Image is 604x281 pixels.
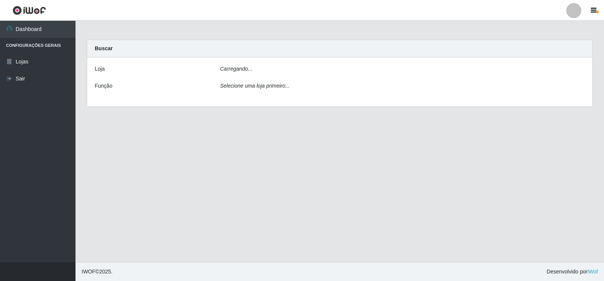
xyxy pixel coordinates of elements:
a: iWof [587,269,598,275]
strong: Buscar [95,45,112,51]
label: Função [95,82,112,90]
i: Selecione uma loja primeiro... [220,83,290,89]
i: Carregando... [220,66,253,72]
span: Desenvolvido por [547,268,598,276]
span: IWOF [82,269,96,275]
span: © 2025 . [82,268,112,276]
label: Loja [95,65,105,73]
img: CoreUI Logo [12,6,46,15]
